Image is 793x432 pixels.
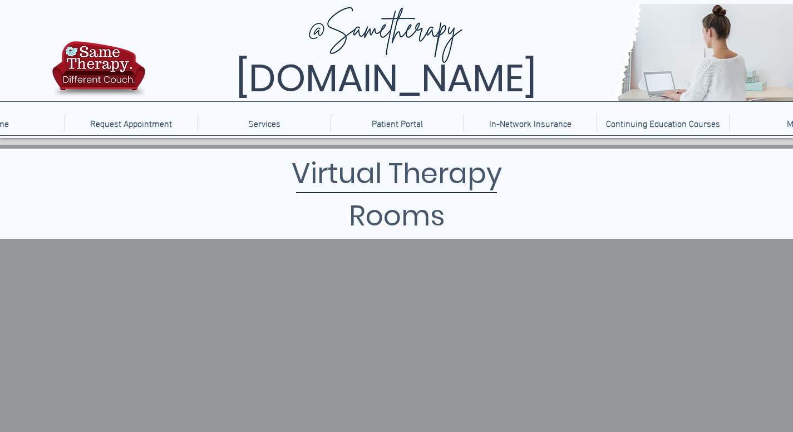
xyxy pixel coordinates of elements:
[236,52,536,105] span: [DOMAIN_NAME]
[228,153,566,237] h1: Virtual Therapy Rooms
[198,114,331,132] div: Services
[484,114,577,132] p: In-Network Insurance
[366,114,428,132] p: Patient Portal
[331,114,464,132] a: Patient Portal
[85,114,178,132] p: Request Appointment
[597,114,730,132] a: Continuing Education Courses
[464,114,597,132] a: In-Network Insurance
[65,114,198,132] a: Request Appointment
[243,114,286,132] p: Services
[49,40,149,105] img: TBH.US
[600,114,726,132] p: Continuing Education Courses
